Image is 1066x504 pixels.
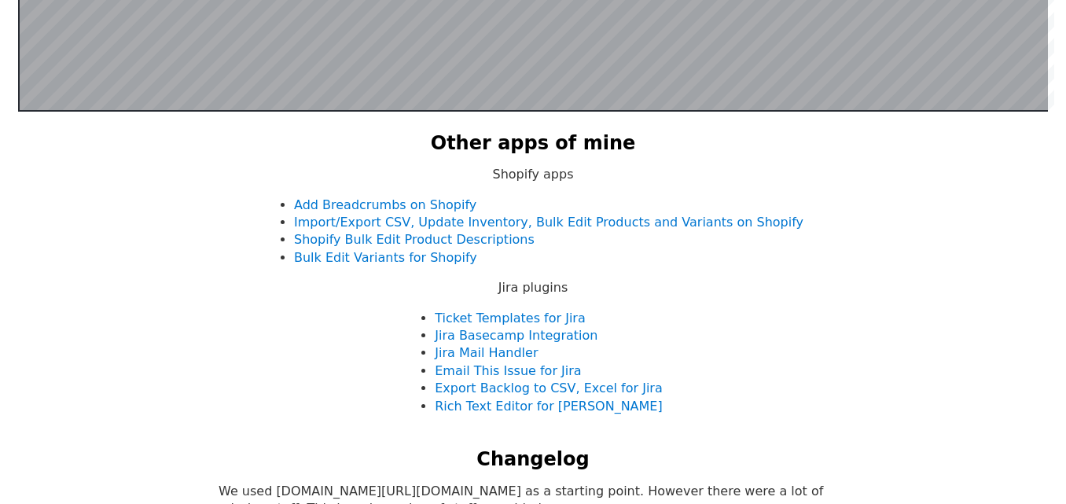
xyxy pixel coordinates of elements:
a: Bulk Edit Variants for Shopify [294,250,477,265]
a: Jira Basecamp Integration [435,328,597,343]
h2: Other apps of mine [431,131,636,157]
h2: Changelog [476,447,589,473]
a: Export Backlog to CSV, Excel for Jira [435,381,662,395]
a: Email This Issue for Jira [435,363,581,378]
a: Rich Text Editor for [PERSON_NAME] [435,399,662,414]
a: Import/Export CSV, Update Inventory, Bulk Edit Products and Variants on Shopify [294,215,803,230]
a: Ticket Templates for Jira [435,311,585,326]
a: Add Breadcrumbs on Shopify [294,197,476,212]
a: Shopify Bulk Edit Product Descriptions [294,232,535,247]
a: Jira Mail Handler [435,345,538,360]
